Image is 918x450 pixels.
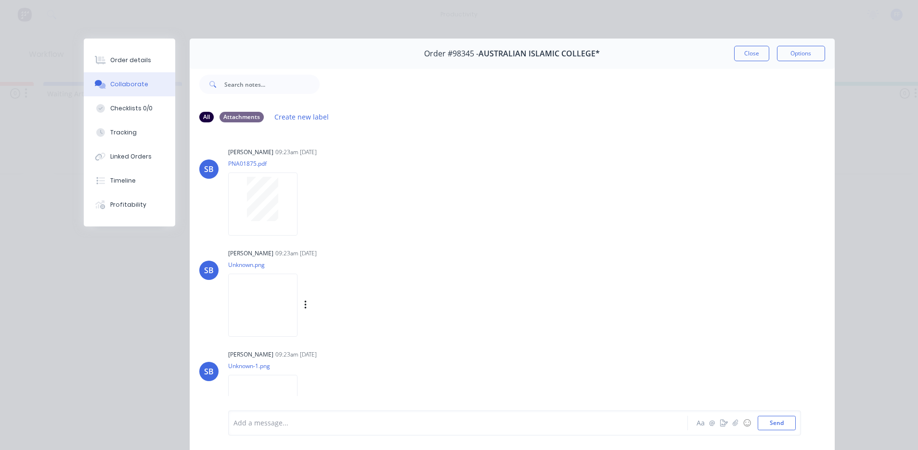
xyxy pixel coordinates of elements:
[84,145,175,169] button: Linked Orders
[275,350,317,359] div: 09:23am [DATE]
[695,417,707,429] button: Aa
[204,366,214,377] div: SB
[199,112,214,122] div: All
[228,148,273,157] div: [PERSON_NAME]
[424,49,478,58] span: Order #98345 -
[777,46,825,61] button: Options
[707,417,718,429] button: @
[204,265,214,276] div: SB
[110,176,136,185] div: Timeline
[275,148,317,157] div: 09:23am [DATE]
[110,152,152,161] div: Linked Orders
[84,48,175,72] button: Order details
[228,159,307,168] p: PNA01875.pdf
[110,56,151,65] div: Order details
[84,96,175,120] button: Checklists 0/0
[228,362,307,370] p: Unknown-1.png
[741,417,753,429] button: ☺
[110,80,148,89] div: Collaborate
[478,49,600,58] span: AUSTRALIAN ISLAMIC COLLEGE*
[270,110,334,123] button: Create new label
[110,104,153,113] div: Checklists 0/0
[110,128,137,137] div: Tracking
[84,193,175,217] button: Profitability
[110,200,146,209] div: Profitability
[758,416,796,430] button: Send
[228,261,405,269] p: Unknown.png
[228,249,273,258] div: [PERSON_NAME]
[84,72,175,96] button: Collaborate
[224,75,320,94] input: Search notes...
[220,112,264,122] div: Attachments
[84,120,175,145] button: Tracking
[228,350,273,359] div: [PERSON_NAME]
[275,249,317,258] div: 09:23am [DATE]
[204,163,214,175] div: SB
[84,169,175,193] button: Timeline
[734,46,769,61] button: Close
